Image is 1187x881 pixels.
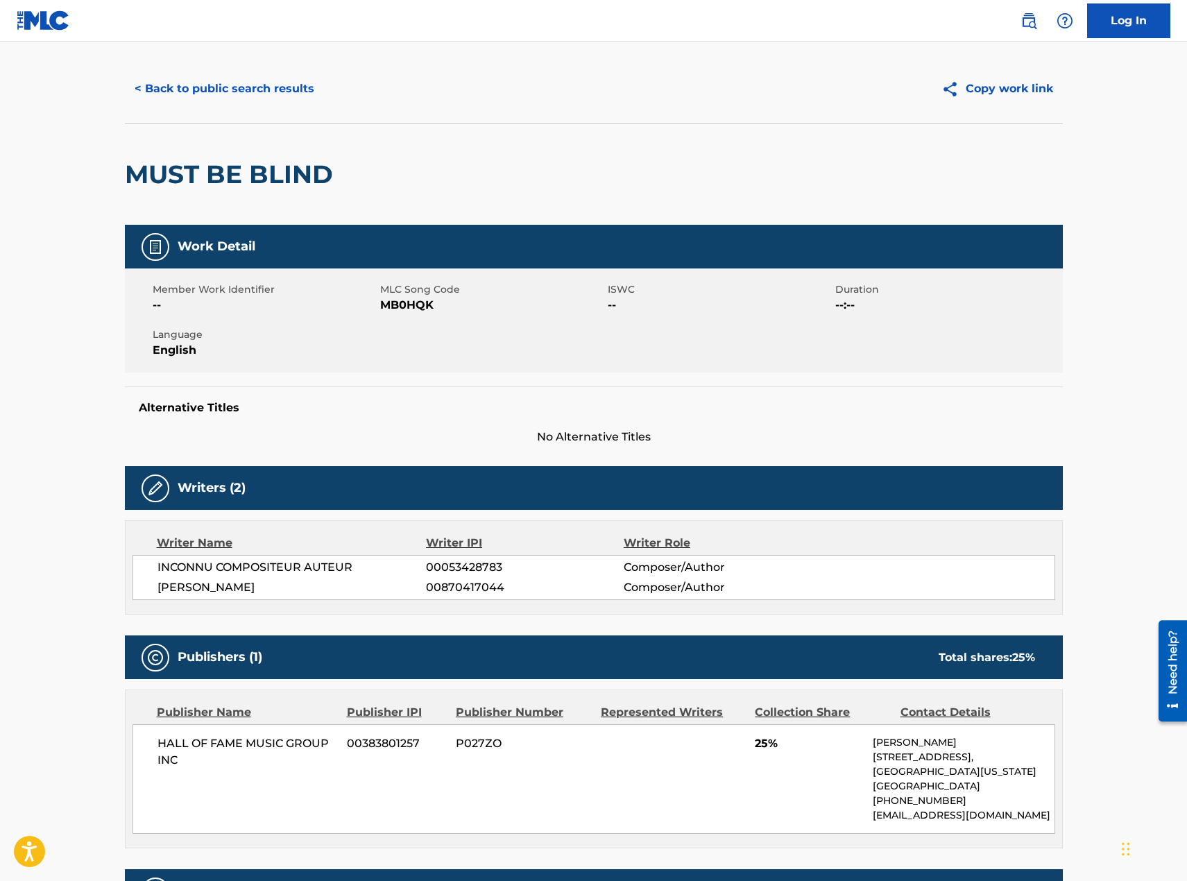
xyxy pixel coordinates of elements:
div: Writer IPI [426,535,624,551]
h5: Writers (2) [178,480,246,496]
button: < Back to public search results [125,71,324,106]
span: MB0HQK [380,297,604,314]
p: [PERSON_NAME] [873,735,1054,750]
span: Composer/Author [624,559,803,576]
div: Writer Role [624,535,803,551]
span: MLC Song Code [380,282,604,297]
span: 00053428783 [426,559,623,576]
img: search [1021,12,1037,29]
span: Duration [835,282,1059,297]
h5: Publishers (1) [178,649,262,665]
span: INCONNU COMPOSITEUR AUTEUR [157,559,427,576]
a: Log In [1087,3,1170,38]
img: MLC Logo [17,10,70,31]
img: Publishers [147,649,164,666]
span: -- [153,297,377,314]
span: 25 % [1012,651,1035,664]
span: HALL OF FAME MUSIC GROUP INC [157,735,337,769]
img: Copy work link [941,80,966,98]
div: Publisher IPI [347,704,445,721]
span: Language [153,327,377,342]
iframe: Chat Widget [1118,814,1187,881]
span: --:-- [835,297,1059,314]
span: P027ZO [456,735,590,752]
span: Member Work Identifier [153,282,377,297]
span: ISWC [608,282,832,297]
span: 00383801257 [347,735,445,752]
button: Copy work link [932,71,1063,106]
span: -- [608,297,832,314]
div: Publisher Number [456,704,590,721]
a: Public Search [1015,7,1043,35]
div: Collection Share [755,704,889,721]
span: 00870417044 [426,579,623,596]
p: [PHONE_NUMBER] [873,794,1054,808]
span: Composer/Author [624,579,803,596]
img: help [1057,12,1073,29]
span: [PERSON_NAME] [157,579,427,596]
div: Drag [1122,828,1130,870]
h2: MUST BE BLIND [125,159,340,190]
h5: Alternative Titles [139,401,1049,415]
span: English [153,342,377,359]
div: Total shares: [939,649,1035,666]
p: [STREET_ADDRESS], [873,750,1054,764]
h5: Work Detail [178,239,255,255]
p: [EMAIL_ADDRESS][DOMAIN_NAME] [873,808,1054,823]
div: Help [1051,7,1079,35]
div: Publisher Name [157,704,336,721]
div: Contact Details [900,704,1035,721]
p: [GEOGRAPHIC_DATA] [873,779,1054,794]
p: [GEOGRAPHIC_DATA][US_STATE] [873,764,1054,779]
span: No Alternative Titles [125,429,1063,445]
span: 25% [755,735,862,752]
div: Writer Name [157,535,427,551]
img: Writers [147,480,164,497]
div: Represented Writers [601,704,744,721]
img: Work Detail [147,239,164,255]
iframe: Resource Center [1148,615,1187,727]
